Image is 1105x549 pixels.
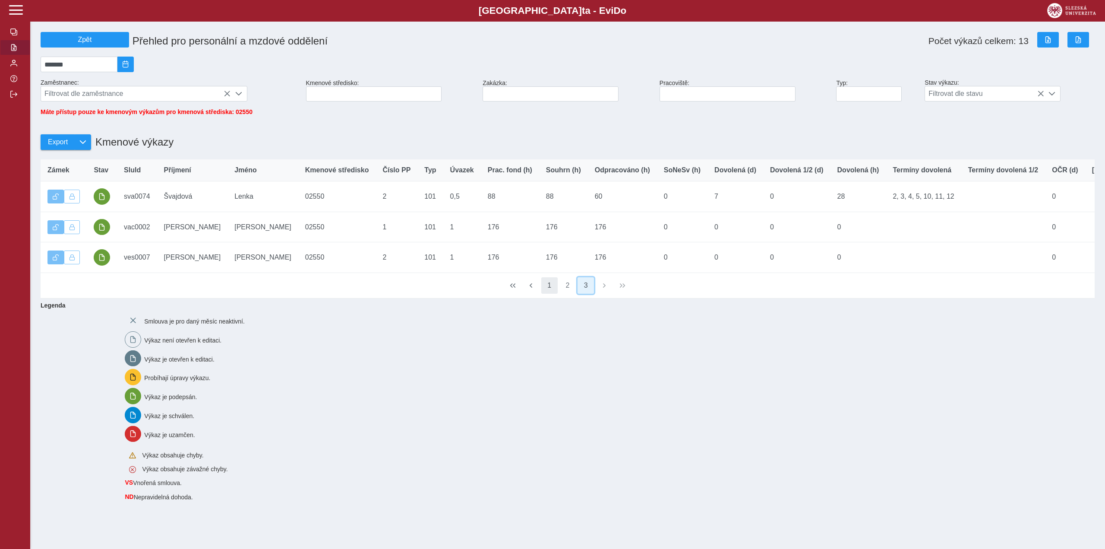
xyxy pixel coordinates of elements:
[26,5,1079,16] b: [GEOGRAPHIC_DATA] a - Evi
[144,412,194,419] span: Výkaz je schválen.
[488,166,532,174] span: Prac. fond (h)
[830,181,886,212] td: 28
[707,242,763,273] td: 0
[424,166,436,174] span: Typ
[227,212,298,242] td: [PERSON_NAME]
[450,166,474,174] span: Úvazek
[707,212,763,242] td: 0
[64,251,80,264] button: Uzamknout lze pouze výkaz, který je podepsán a schválen.
[539,181,588,212] td: 88
[142,466,227,473] span: Výkaz obsahuje závažné chyby.
[64,220,80,234] button: Uzamknout lze pouze výkaz, který je podepsán a schválen.
[657,212,707,242] td: 0
[117,181,157,212] td: sva0074
[41,108,253,115] span: Máte přístup pouze ke kmenovým výkazům pro kmenová střediska: 02550
[1037,32,1059,48] button: Export do Excelu
[481,181,539,212] td: 88
[41,86,230,101] span: Filtrovat dle zaměstnance
[94,166,108,174] span: Stav
[305,166,369,174] span: Kmenové středisko
[921,76,1098,105] div: Stav výkazu:
[886,181,961,212] td: 2, 3, 4, 5, 10, 11, 12
[376,242,417,273] td: 2
[117,57,134,72] button: 2025/09
[833,76,921,105] div: Typ:
[613,5,620,16] span: D
[44,36,125,44] span: Zpět
[134,494,193,501] span: Nepravidelná dohoda.
[157,242,228,273] td: [PERSON_NAME]
[837,166,879,174] span: Dovolená (h)
[298,212,376,242] td: 02550
[157,212,228,242] td: [PERSON_NAME]
[1045,181,1085,212] td: 0
[714,166,756,174] span: Dovolená (d)
[124,166,141,174] span: SluId
[382,166,410,174] span: Číslo PP
[481,212,539,242] td: 176
[64,190,80,203] button: Uzamknout lze pouze výkaz, který je podepsán a schválen.
[1045,242,1085,273] td: 0
[47,251,64,264] button: Výkaz je odemčen.
[234,166,257,174] span: Jméno
[417,181,443,212] td: 101
[47,166,69,174] span: Zámek
[94,219,110,235] button: podepsáno
[657,181,707,212] td: 0
[144,394,197,400] span: Výkaz je podepsán.
[1067,32,1089,48] button: Export do PDF
[588,242,657,273] td: 176
[47,190,64,203] button: Výkaz je odemčen.
[117,242,157,273] td: ves0007
[41,32,129,48] button: Zpět
[707,181,763,212] td: 7
[41,134,75,150] button: Export
[893,166,951,174] span: Termíny dovolená
[227,242,298,273] td: [PERSON_NAME]
[37,76,303,105] div: Zaměstnanec:
[830,242,886,273] td: 0
[144,355,215,362] span: Výkaz je otevřen k editaci.
[479,76,656,105] div: Zakázka:
[417,242,443,273] td: 101
[303,76,480,105] div: Kmenové středisko:
[763,242,830,273] td: 0
[91,132,174,152] h1: Kmenové výkazy
[144,431,195,438] span: Výkaz je uzamčen.
[582,5,585,16] span: t
[144,318,245,325] span: Smlouva je pro daný měsíc neaktivní.
[142,452,203,459] span: Výkaz obsahuje chyby.
[546,166,581,174] span: Souhrn (h)
[144,374,210,381] span: Probíhají úpravy výkazu.
[47,220,64,234] button: Výkaz je odemčen.
[559,277,576,294] button: 2
[588,212,657,242] td: 176
[133,479,182,486] span: Vnořená smlouva.
[443,242,481,273] td: 1
[129,32,660,51] h1: Přehled pro personální a mzdové oddělení
[770,166,824,174] span: Dovolená 1/2 (d)
[968,166,1038,174] span: Termíny dovolená 1/2
[443,181,481,212] td: 0,5
[656,76,833,105] div: Pracoviště:
[621,5,627,16] span: o
[928,36,1029,46] span: Počet výkazů celkem: 13
[94,188,110,205] button: podepsáno
[657,242,707,273] td: 0
[925,86,1044,101] span: Filtrovat dle stavu
[664,166,701,174] span: SoNeSv (h)
[763,181,830,212] td: 0
[94,249,110,266] button: podepsáno
[125,493,133,500] span: Smlouva vnořená do kmene
[595,166,650,174] span: Odpracováno (h)
[117,212,157,242] td: vac0002
[1047,3,1096,18] img: logo_web_su.png
[298,181,376,212] td: 02550
[481,242,539,273] td: 176
[227,181,298,212] td: Lenka
[417,212,443,242] td: 101
[376,212,417,242] td: 1
[539,242,588,273] td: 176
[144,337,221,344] span: Výkaz není otevřen k editaci.
[541,277,558,294] button: 1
